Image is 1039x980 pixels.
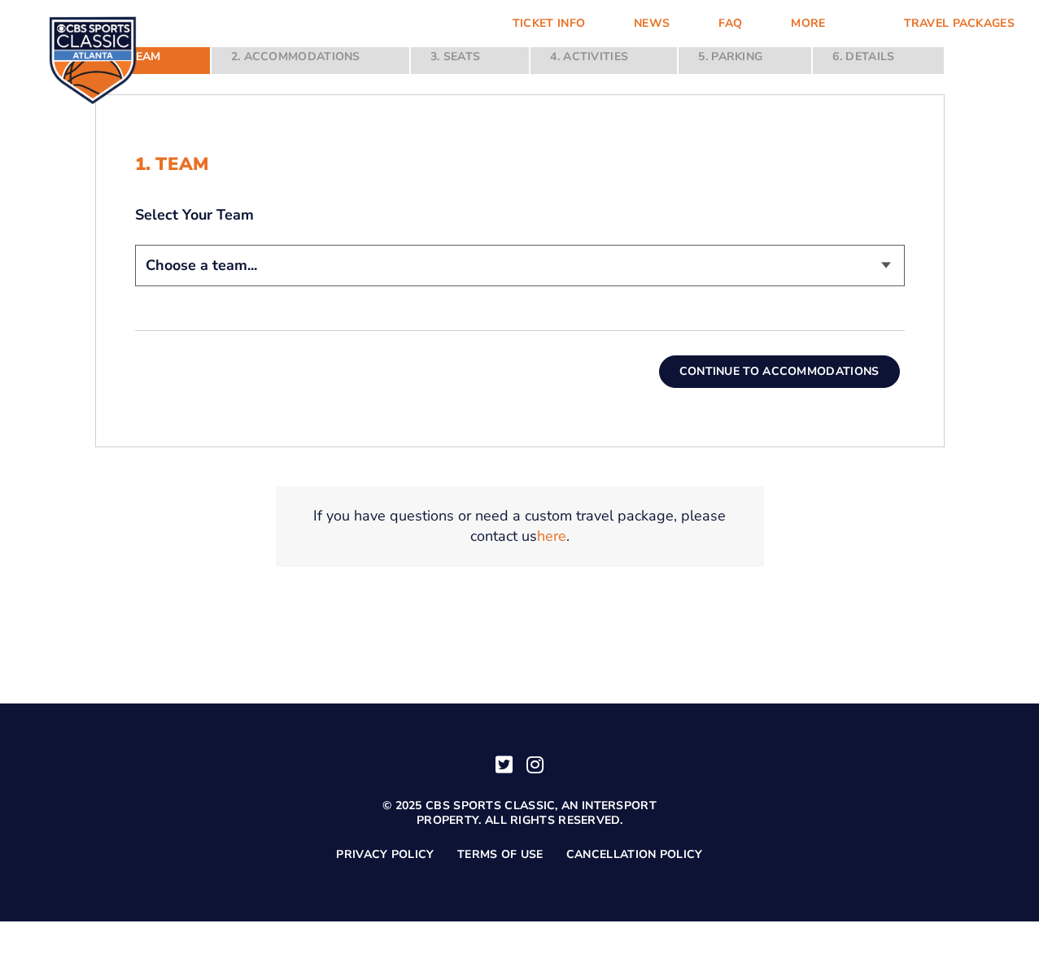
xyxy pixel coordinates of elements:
[336,847,434,862] a: Privacy Policy
[135,205,905,225] label: Select Your Team
[295,506,744,547] p: If you have questions or need a custom travel package, please contact us .
[49,16,137,104] img: CBS Sports Classic
[566,847,703,862] a: Cancellation Policy
[357,799,683,828] p: © 2025 CBS Sports Classic, an Intersport property. All rights reserved.
[659,355,900,388] button: Continue To Accommodations
[537,526,566,547] a: here
[457,847,544,862] a: Terms of Use
[135,154,905,175] h2: 1. Team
